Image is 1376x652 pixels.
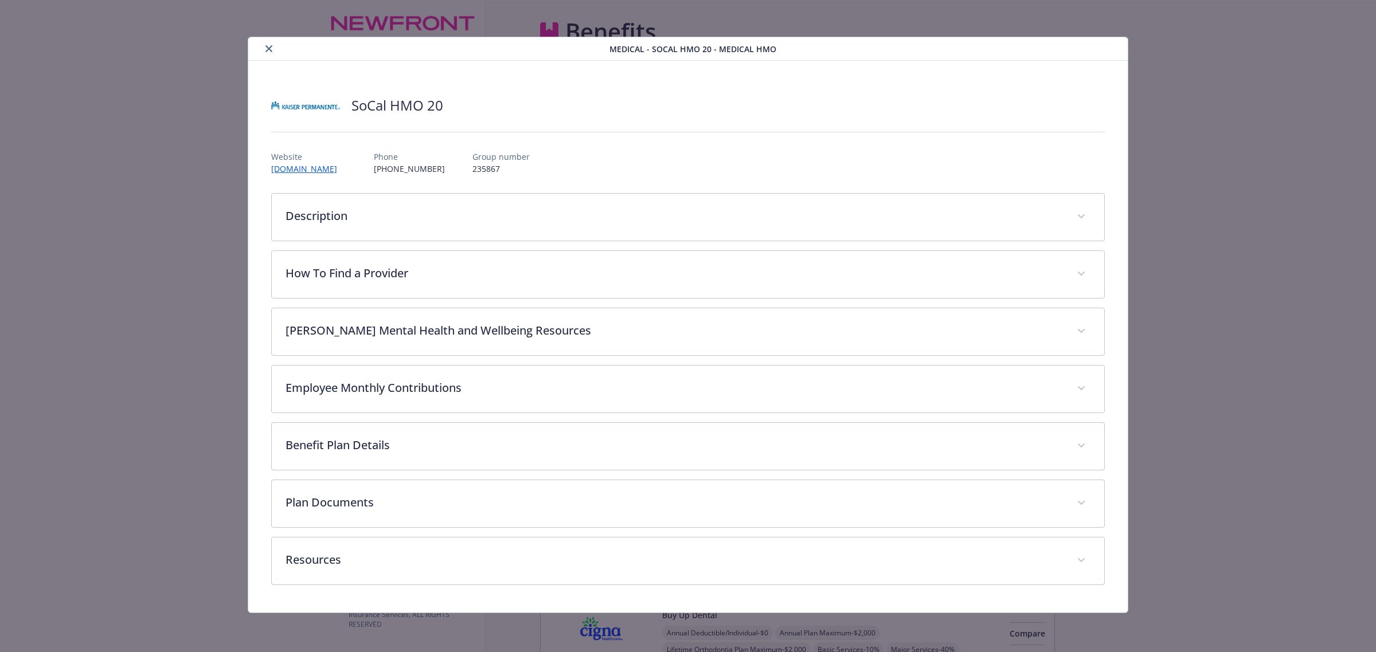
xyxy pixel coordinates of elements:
h2: SoCal HMO 20 [351,96,443,115]
a: [DOMAIN_NAME] [271,163,346,174]
p: Website [271,151,346,163]
div: Resources [272,537,1104,584]
div: Employee Monthly Contributions [272,366,1104,413]
p: [PERSON_NAME] Mental Health and Wellbeing Resources [286,322,1063,339]
div: details for plan Medical - SoCal HMO 20 - Medical HMO [138,37,1238,613]
p: Description [286,207,1063,225]
p: Phone [374,151,445,163]
p: Employee Monthly Contributions [286,379,1063,396]
div: How To Find a Provider [272,251,1104,298]
div: Description [272,194,1104,241]
button: close [262,42,276,56]
img: Kaiser Permanente Insurance Company [271,88,340,123]
div: Benefit Plan Details [272,423,1104,470]
p: 235867 [472,163,530,175]
p: Group number [472,151,530,163]
div: [PERSON_NAME] Mental Health and Wellbeing Resources [272,308,1104,355]
span: Medical - SoCal HMO 20 - Medical HMO [609,43,776,55]
p: Resources [286,551,1063,568]
p: [PHONE_NUMBER] [374,163,445,175]
p: How To Find a Provider [286,265,1063,282]
p: Plan Documents [286,494,1063,511]
div: Plan Documents [272,480,1104,527]
p: Benefit Plan Details [286,437,1063,454]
